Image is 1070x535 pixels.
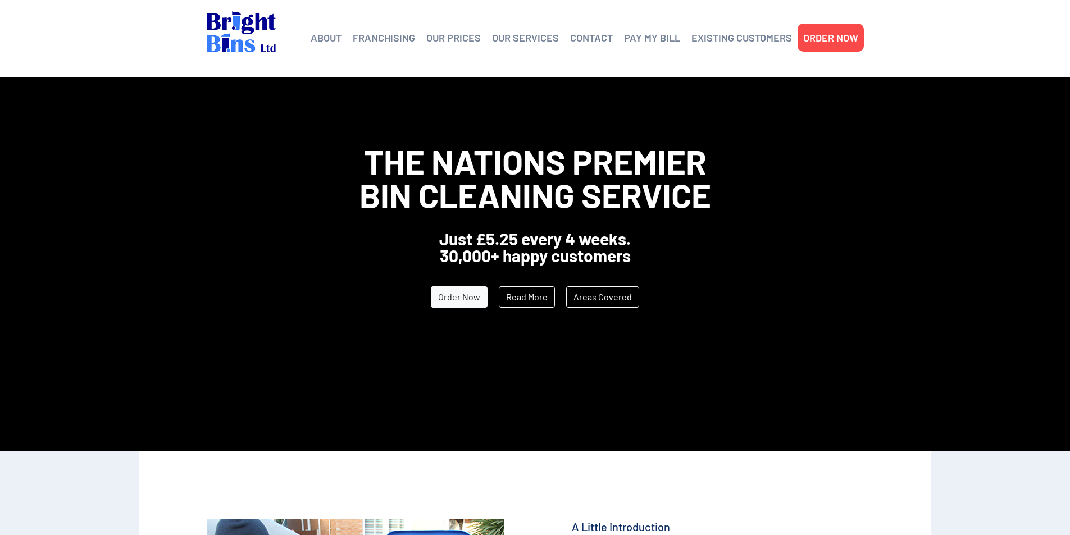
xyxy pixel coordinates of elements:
[691,29,792,46] a: EXISTING CUSTOMERS
[311,29,342,46] a: ABOUT
[566,286,639,308] a: Areas Covered
[499,286,555,308] a: Read More
[572,519,864,534] h4: A Little Introduction
[431,286,488,308] a: Order Now
[624,29,680,46] a: PAY MY BILL
[570,29,613,46] a: CONTACT
[426,29,481,46] a: OUR PRICES
[353,29,415,46] a: FRANCHISING
[803,29,858,46] a: ORDER NOW
[359,141,711,215] span: The Nations Premier Bin Cleaning Service
[492,29,559,46] a: OUR SERVICES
